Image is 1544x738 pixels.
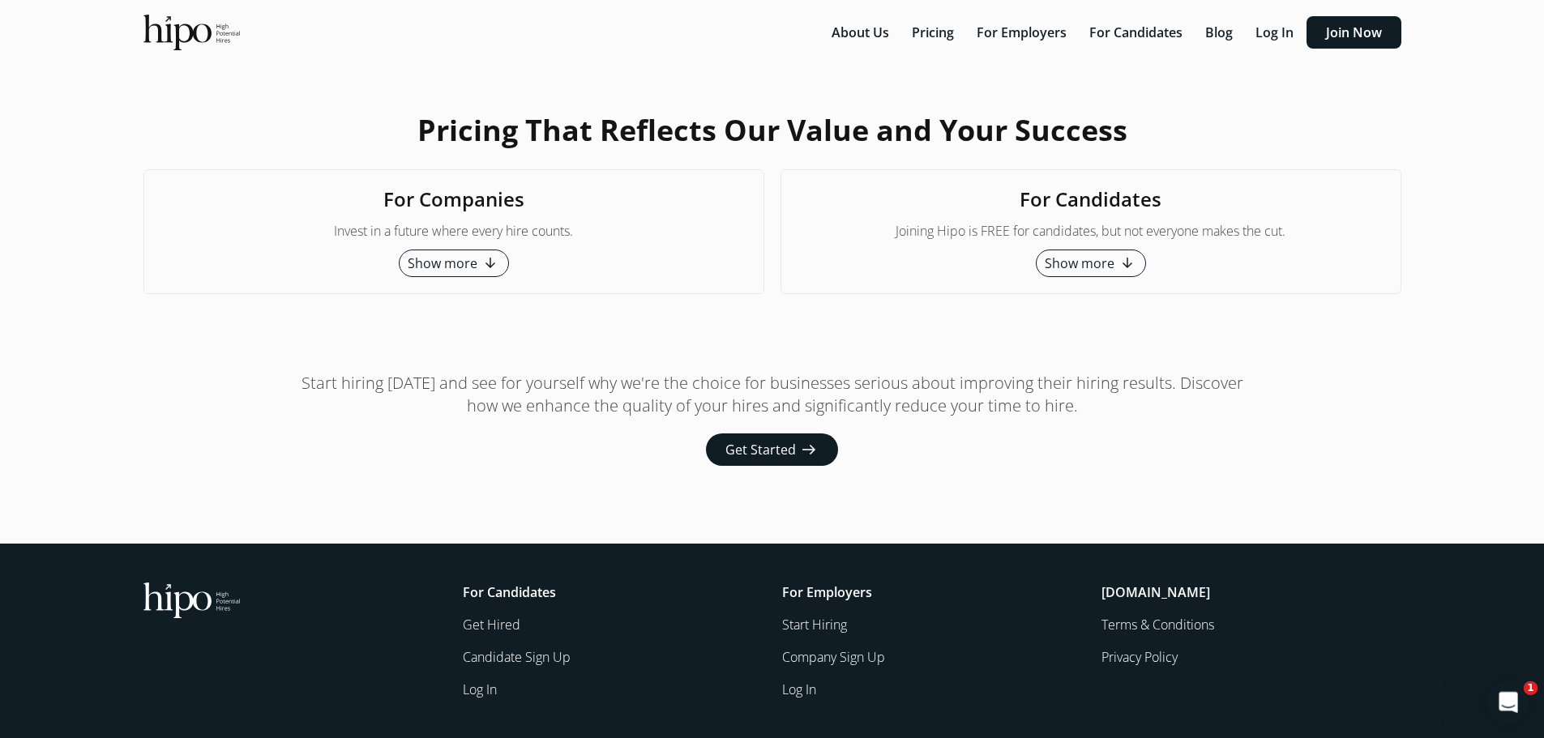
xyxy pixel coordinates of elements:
[463,680,763,699] a: Log In
[782,680,1082,699] a: Log In
[1524,681,1538,696] span: 1
[1246,23,1307,41] a: Log In
[822,23,902,41] a: About Us
[1246,16,1303,49] button: Log In
[143,582,240,618] img: official-logo
[896,220,1285,241] p: Joining Hipo is FREE for candidates, but not everyone makes the cut.
[417,114,1127,147] h1: Pricing That Reflects Our Value and Your Success
[1080,23,1195,41] a: For Candidates
[1195,16,1242,49] button: Blog
[799,440,819,459] span: arrow_right_alt
[725,440,796,459] span: Get Started
[408,254,477,273] span: Show more
[399,250,509,277] button: Show more arrow_downward_alt
[1045,254,1114,273] span: Show more
[1080,16,1192,49] button: For Candidates
[463,615,763,634] a: Get Hired
[463,647,763,667] a: Candidate Sign Up
[1101,647,1401,667] a: Privacy Policy
[1307,16,1401,49] button: Join Now
[902,16,964,49] button: Pricing
[334,220,573,241] p: Invest in a future where every hire counts.
[1307,23,1401,41] a: Join Now
[706,433,838,466] button: Get Started arrow_right_alt
[902,23,967,41] a: Pricing
[822,16,899,49] button: About Us
[967,23,1080,41] a: For Employers
[143,15,240,50] img: official-logo
[782,647,1082,667] a: Company Sign Up
[1195,23,1246,41] a: Blog
[1020,186,1161,212] h2: For Candidates
[286,372,1259,417] p: Start hiring [DATE] and see for yourself why we're the choice for businesses serious about improv...
[1036,250,1146,277] button: Show more arrow_downward_alt
[463,582,763,602] h5: For Candidates
[1118,254,1137,273] span: arrow_downward_alt
[1101,615,1401,634] a: Terms & Conditions
[1101,582,1401,602] h5: [DOMAIN_NAME]
[782,615,1082,634] a: Start Hiring
[782,582,1082,602] h5: For Employers
[383,186,524,212] h2: For Companies
[1487,681,1530,724] iframe: Intercom live chat
[481,254,500,273] span: arrow_downward_alt
[967,16,1076,49] button: For Employers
